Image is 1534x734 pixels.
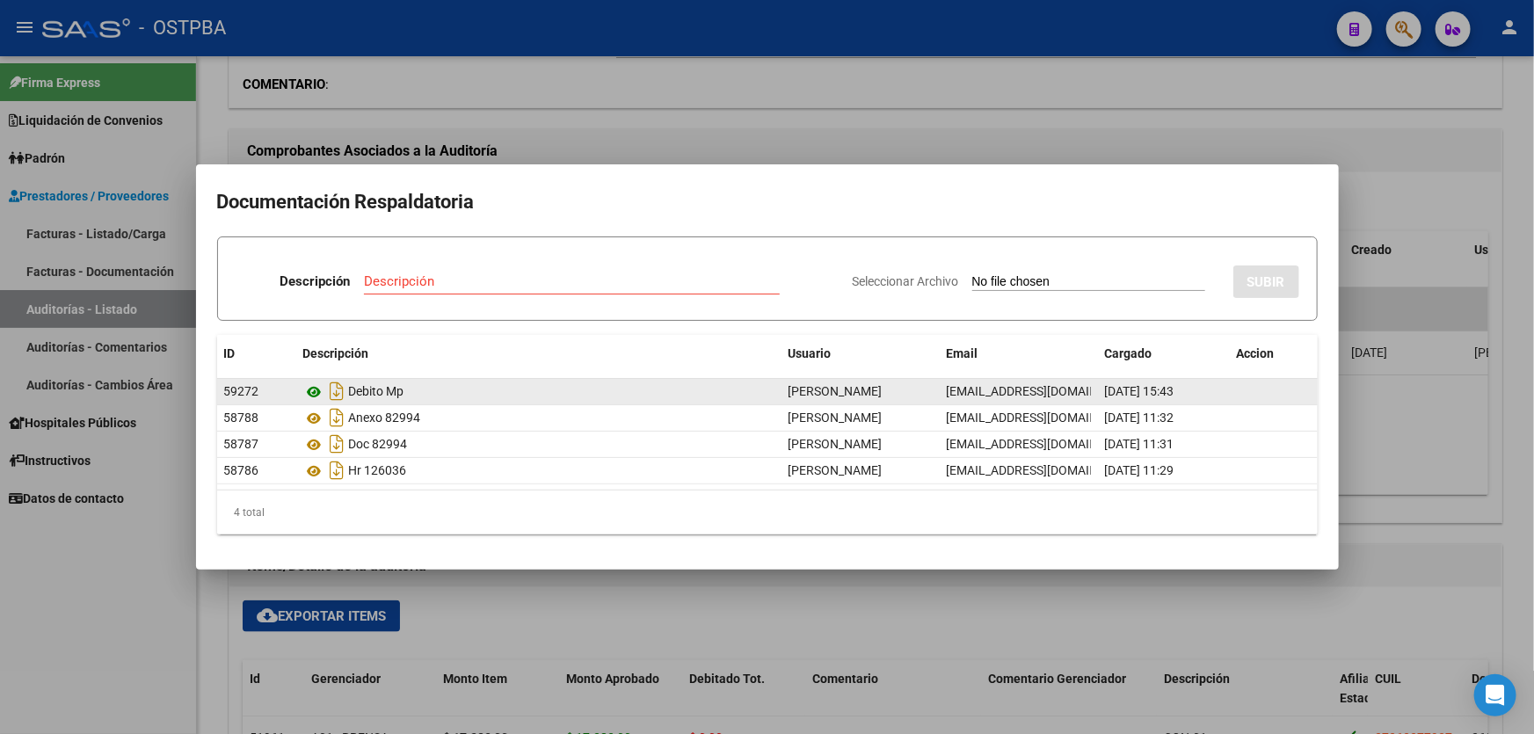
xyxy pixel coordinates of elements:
[303,346,369,360] span: Descripción
[1237,346,1275,360] span: Accion
[947,437,1142,451] span: [EMAIL_ADDRESS][DOMAIN_NAME]
[947,411,1142,425] span: [EMAIL_ADDRESS][DOMAIN_NAME]
[1230,335,1318,373] datatable-header-cell: Accion
[217,335,296,373] datatable-header-cell: ID
[296,335,782,373] datatable-header-cell: Descripción
[326,430,349,458] i: Descargar documento
[789,411,883,425] span: [PERSON_NAME]
[1105,346,1152,360] span: Cargado
[280,272,350,292] p: Descripción
[789,384,883,398] span: [PERSON_NAME]
[326,377,349,405] i: Descargar documento
[303,430,774,458] div: Doc 82994
[224,346,236,360] span: ID
[947,463,1142,477] span: [EMAIL_ADDRESS][DOMAIN_NAME]
[224,411,259,425] span: 58788
[1247,274,1285,290] span: SUBIR
[940,335,1098,373] datatable-header-cell: Email
[326,456,349,484] i: Descargar documento
[1105,384,1174,398] span: [DATE] 15:43
[1105,437,1174,451] span: [DATE] 11:31
[303,403,774,432] div: Anexo 82994
[789,437,883,451] span: [PERSON_NAME]
[224,437,259,451] span: 58787
[303,456,774,484] div: Hr 126036
[1098,335,1230,373] datatable-header-cell: Cargado
[1105,411,1174,425] span: [DATE] 11:32
[224,384,259,398] span: 59272
[789,346,832,360] span: Usuario
[303,377,774,405] div: Debito Mp
[1474,674,1516,716] div: Open Intercom Messenger
[782,335,940,373] datatable-header-cell: Usuario
[789,463,883,477] span: [PERSON_NAME]
[326,403,349,432] i: Descargar documento
[217,185,1318,219] h2: Documentación Respaldatoria
[853,274,959,288] span: Seleccionar Archivo
[1233,265,1299,298] button: SUBIR
[1105,463,1174,477] span: [DATE] 11:29
[947,384,1142,398] span: [EMAIL_ADDRESS][DOMAIN_NAME]
[224,463,259,477] span: 58786
[947,346,978,360] span: Email
[217,491,1318,534] div: 4 total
